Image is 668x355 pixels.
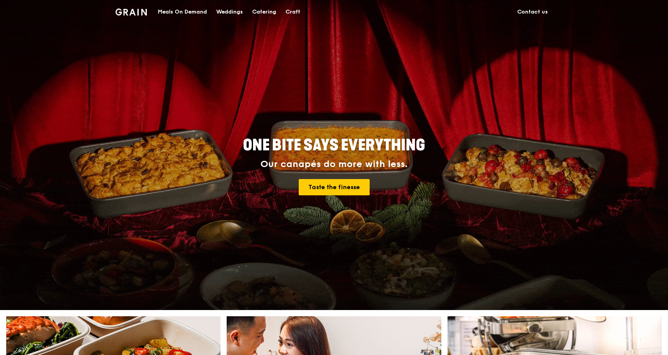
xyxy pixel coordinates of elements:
a: Contact us [513,0,553,24]
div: Weddings [216,0,243,24]
a: Weddings [212,0,248,24]
a: Taste the finesse [299,179,370,195]
div: Catering [252,0,276,24]
a: Catering [248,0,281,24]
div: Meals On Demand [158,0,207,24]
a: Craft [281,0,305,24]
img: Grain [115,9,147,16]
span: ONE BITE SAYS EVERYTHING [243,136,425,155]
div: Craft [286,0,300,24]
div: Our canapés do more with less. [195,159,473,170]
